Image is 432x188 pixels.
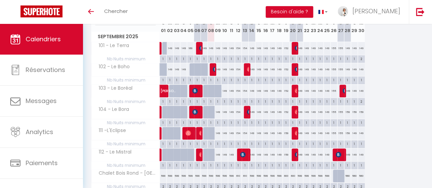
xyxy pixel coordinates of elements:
[162,20,164,26] abbr: L
[213,63,215,76] span: [PERSON_NAME]
[221,119,228,126] div: 1
[344,42,351,55] div: 149
[336,148,345,161] span: [PERSON_NAME]
[351,98,358,104] div: 1
[175,20,179,26] abbr: M
[104,8,128,15] span: Chercher
[157,148,161,161] a: [PERSON_NAME]
[221,76,228,83] div: 1
[160,76,166,83] div: 1
[351,42,358,55] div: 149
[242,98,248,104] div: 1
[344,98,351,104] div: 1
[242,12,249,42] th: 13
[180,76,187,83] div: 1
[269,12,276,42] th: 17
[185,127,195,140] span: [PERSON_NAME]
[290,55,296,62] div: 1
[283,98,289,104] div: 1
[167,119,173,126] div: 1
[416,8,424,16] img: logout
[358,106,365,118] div: 159
[255,63,262,76] div: 149
[242,119,248,126] div: 1
[173,12,180,42] th: 03
[358,76,365,83] div: 1
[324,55,330,62] div: 1
[351,85,358,97] div: 149
[351,55,358,62] div: 1
[324,106,331,118] div: 149
[249,106,255,118] div: 149
[344,85,351,97] div: 149
[331,55,337,62] div: 1
[331,76,337,83] div: 1
[269,76,276,83] div: 1
[249,119,255,126] div: 1
[262,119,269,126] div: 1
[235,106,242,118] div: 154
[242,55,248,62] div: 1
[283,42,290,55] div: 152
[295,84,297,97] span: [PERSON_NAME]
[208,119,214,126] div: 1
[303,76,310,83] div: 1
[276,12,283,42] th: 18
[167,42,173,55] div: 149
[189,20,192,26] abbr: V
[326,20,329,26] abbr: J
[173,42,180,55] div: 149
[276,63,283,76] div: 149
[331,106,337,118] div: 155
[283,106,290,118] div: 152
[262,12,269,42] th: 16
[284,20,288,26] abbr: V
[296,42,303,55] div: 149
[337,12,344,42] th: 27
[255,12,262,42] th: 15
[249,12,255,42] th: 14
[310,12,317,42] th: 23
[92,76,159,84] span: Nb Nuits minimum
[187,42,194,55] div: 169
[210,20,212,26] abbr: L
[228,98,235,104] div: 1
[187,98,194,104] div: 1
[303,98,310,104] div: 1
[242,76,248,83] div: 1
[235,42,242,55] div: 154
[180,63,187,76] div: 149
[228,85,235,97] div: 149
[303,85,310,97] div: 149
[310,76,317,83] div: 1
[306,20,308,26] abbr: L
[269,55,276,62] div: 1
[296,76,303,83] div: 1
[167,12,173,42] th: 02
[276,76,282,83] div: 1
[262,106,269,118] div: 149
[235,12,242,42] th: 12
[214,12,221,42] th: 09
[26,66,65,74] span: Réservations
[228,76,235,83] div: 1
[317,63,324,76] div: 149
[214,63,221,76] div: 149
[338,6,348,16] img: ...
[201,119,207,126] div: 1
[276,55,282,62] div: 1
[255,42,262,55] div: 149
[180,119,187,126] div: 1
[199,127,201,140] span: [PERSON_NAME]
[235,119,241,126] div: 1
[255,106,262,118] div: 149
[262,63,269,76] div: 149
[214,76,221,83] div: 1
[180,12,187,42] th: 04
[214,42,221,55] div: 149
[201,76,207,83] div: 1
[317,98,323,104] div: 1
[317,85,324,97] div: 149
[351,63,358,76] div: 149
[93,85,134,92] span: 103 - Le Boréal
